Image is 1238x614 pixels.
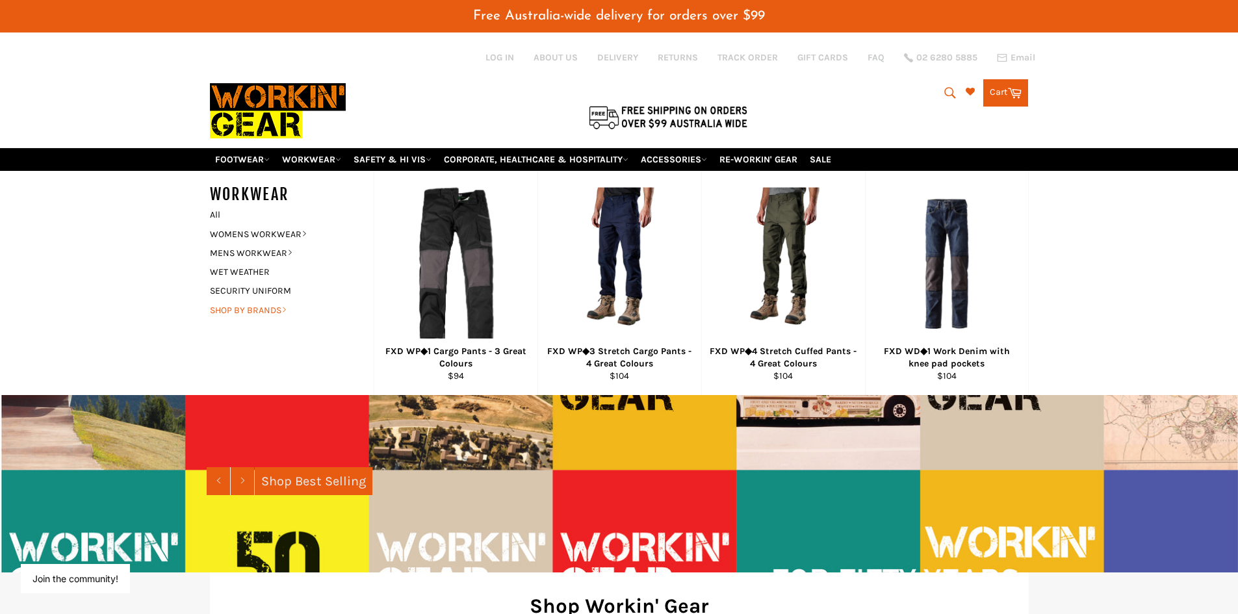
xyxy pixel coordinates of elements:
img: FXD WD◆1 Work Denim with knee pad pockets - Workin' Gear [882,199,1012,329]
a: FXD WP◆1 Cargo Pants - 4 Great Colours - Workin' Gear FXD WP◆1 Cargo Pants - 3 Great Colours $94 [374,171,537,395]
a: ABOUT US [534,51,578,64]
a: WORKWEAR [277,148,346,171]
div: FXD WP◆1 Cargo Pants - 3 Great Colours [382,345,529,370]
div: FXD WD◆1 Work Denim with knee pad pockets [873,345,1020,370]
a: DELIVERY [597,51,638,64]
a: All [203,205,374,224]
a: FXD WP◆3 Stretch Cargo Pants - 4 Great Colours - Workin' Gear FXD WP◆3 Stretch Cargo Pants - 4 Gr... [537,171,701,395]
img: Workin Gear leaders in Workwear, Safety Boots, PPE, Uniforms. Australia's No.1 in Workwear [210,74,346,147]
a: CORPORATE, HEALTHCARE & HOSPITALITY [439,148,634,171]
a: TRACK ORDER [717,51,778,64]
button: Join the community! [32,573,118,584]
a: SALE [805,148,836,171]
img: Flat $9.95 shipping Australia wide [587,103,749,131]
a: WOMENS WORKWEAR [203,225,361,244]
a: WET WEATHER [203,262,361,281]
div: FXD WP◆4 Stretch Cuffed Pants - 4 Great Colours [710,345,857,370]
a: ACCESSORIES [636,148,712,171]
a: FAQ [868,51,884,64]
a: FXD WP◆4 Stretch Cuffed Pants - 4 Great Colours - Workin' Gear FXD WP◆4 Stretch Cuffed Pants - 4 ... [701,171,865,395]
a: SAFETY & HI VIS [348,148,437,171]
span: Email [1011,53,1035,62]
a: Shop Best Selling [255,467,372,495]
a: RETURNS [658,51,698,64]
div: $104 [710,370,857,382]
a: 02 6280 5885 [904,53,977,62]
div: $104 [546,370,693,382]
a: FOOTWEAR [210,148,275,171]
a: SHOP BY BRANDS [203,301,361,320]
a: RE-WORKIN' GEAR [714,148,803,171]
div: $94 [382,370,529,382]
a: Log in [485,52,514,63]
span: 02 6280 5885 [916,53,977,62]
img: FXD WP◆1 Cargo Pants - 4 Great Colours - Workin' Gear [415,187,496,340]
img: FXD WP◆4 Stretch Cuffed Pants - 4 Great Colours - Workin' Gear [732,187,834,340]
div: $104 [873,370,1020,382]
img: FXD WP◆3 Stretch Cargo Pants - 4 Great Colours - Workin' Gear [569,187,671,340]
a: Cart [983,79,1028,107]
a: FXD WD◆1 Work Denim with knee pad pockets - Workin' Gear FXD WD◆1 Work Denim with knee pad pocket... [865,171,1029,395]
div: FXD WP◆3 Stretch Cargo Pants - 4 Great Colours [546,345,693,370]
a: GIFT CARDS [797,51,848,64]
a: Email [997,53,1035,63]
span: Free Australia-wide delivery for orders over $99 [473,9,765,23]
a: MENS WORKWEAR [203,244,361,262]
h5: WORKWEAR [210,184,374,205]
a: SECURITY UNIFORM [203,281,361,300]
